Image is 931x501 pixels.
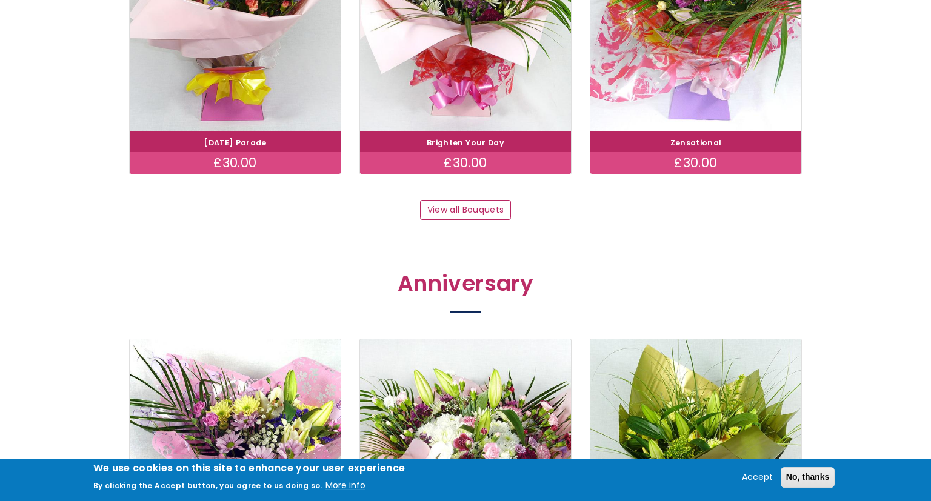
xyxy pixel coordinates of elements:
[737,470,778,485] button: Accept
[204,138,267,148] a: [DATE] Parade
[202,271,729,303] h2: Anniversary
[670,138,722,148] a: Zensational
[360,152,571,174] div: £30.00
[420,200,511,221] a: View all Bouquets
[93,462,405,475] h2: We use cookies on this site to enhance your user experience
[130,152,341,174] div: £30.00
[325,479,365,493] button: More info
[590,152,801,174] div: £30.00
[427,138,504,148] a: Brighten Your Day
[93,480,323,491] p: By clicking the Accept button, you agree to us doing so.
[781,467,835,488] button: No, thanks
